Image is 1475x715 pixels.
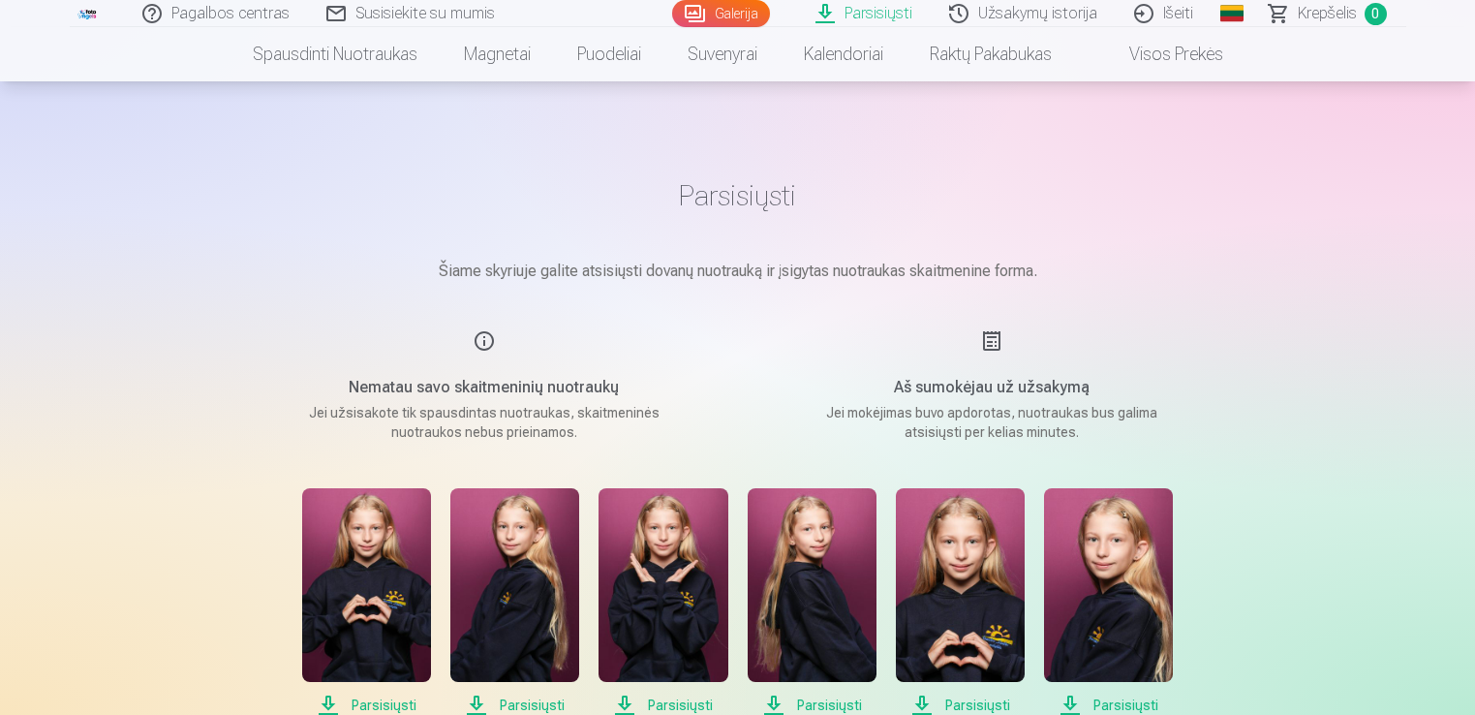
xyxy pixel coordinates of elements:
span: Krepšelis [1298,2,1357,25]
a: Kalendoriai [781,27,907,81]
a: Spausdinti nuotraukas [230,27,441,81]
span: 0 [1365,3,1387,25]
a: Visos prekės [1075,27,1246,81]
img: /fa2 [77,8,99,19]
a: Raktų pakabukas [907,27,1075,81]
a: Puodeliai [554,27,664,81]
a: Suvenyrai [664,27,781,81]
h1: Parsisiųsti [254,178,1222,213]
p: Šiame skyriuje galite atsisiųsti dovanų nuotrauką ir įsigytas nuotraukas skaitmenine forma. [254,260,1222,283]
h5: Nematau savo skaitmeninių nuotraukų [300,376,668,399]
h5: Aš sumokėjau už užsakymą [808,376,1176,399]
a: Magnetai [441,27,554,81]
p: Jei mokėjimas buvo apdorotas, nuotraukas bus galima atsisiųsti per kelias minutes. [808,403,1176,442]
p: Jei užsisakote tik spausdintas nuotraukas, skaitmeninės nuotraukos nebus prieinamos. [300,403,668,442]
